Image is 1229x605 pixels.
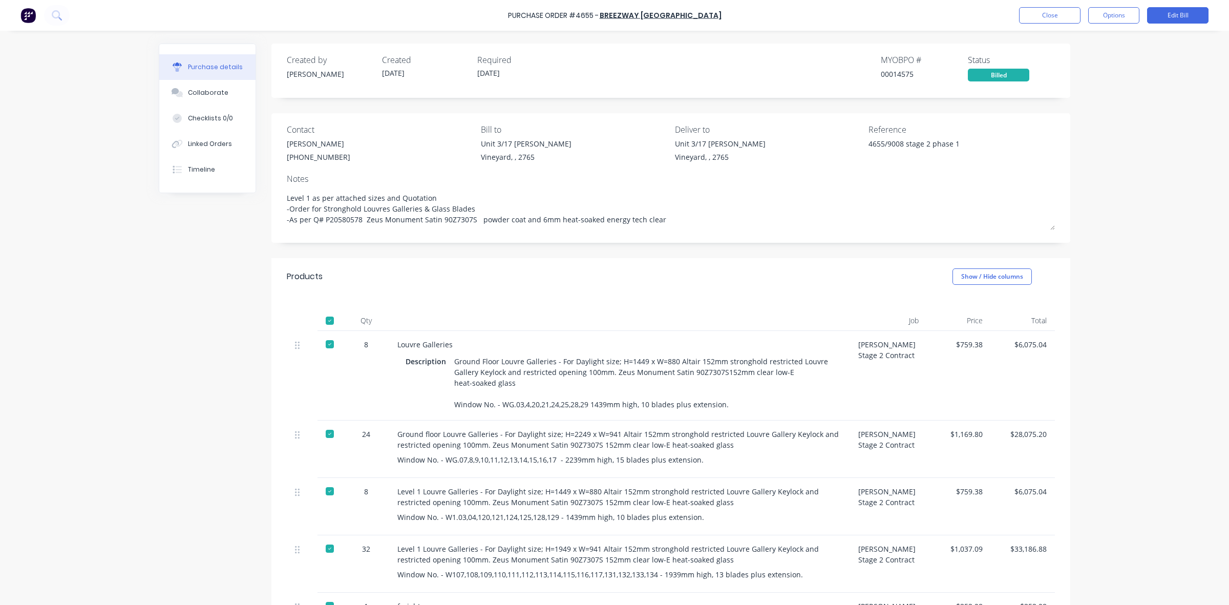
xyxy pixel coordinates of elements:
div: $1,169.80 [935,429,983,440]
div: $6,075.04 [999,486,1047,497]
textarea: 4655/9008 stage 2 phase 1 [868,138,997,161]
div: 24 [351,429,381,440]
div: Job [850,310,927,331]
div: Timeline [188,165,215,174]
div: Vineyard, , 2765 [481,152,571,162]
div: Purchase Order #4655 - [508,10,599,21]
div: Reference [868,123,1055,136]
div: Ground floor Louvre Galleries - For Daylight size; H=2249 x W=941 Altair 152mm stronghold restric... [397,429,842,450]
div: Collaborate [188,88,228,97]
div: Linked Orders [188,139,232,149]
div: Billed [968,69,1029,81]
div: $759.38 [935,486,983,497]
div: Checklists 0/0 [188,114,233,123]
div: Deliver to [675,123,861,136]
div: Purchase details [188,62,243,72]
div: [PERSON_NAME] [287,69,374,79]
div: [PERSON_NAME] [287,138,350,149]
div: Window No. - W1.03,04,120,121,124,125,128,129 - 1439mm high, 10 blades plus extension. [397,512,842,523]
div: Vineyard, , 2765 [675,152,766,162]
button: Collaborate [159,80,256,106]
button: Linked Orders [159,131,256,157]
button: Options [1088,7,1139,24]
div: [PERSON_NAME] Stage 2 Contract [850,331,927,421]
div: [PERSON_NAME] Stage 2 Contract [850,421,927,478]
div: [PERSON_NAME] Stage 2 Contract [850,535,927,593]
div: Notes [287,173,1055,185]
div: Qty [343,310,389,331]
a: Breezway [GEOGRAPHIC_DATA] [600,10,722,20]
div: Window No. - W107,108,109,110,111,112,113,114,115,116,117,131,132,133,134 - 1939mm high, 13 blade... [397,569,842,580]
div: Contact [287,123,473,136]
div: Level 1 Louvre Galleries - For Daylight size; H=1949 x W=941 Altair 152mm stronghold restricted L... [397,544,842,565]
div: [PHONE_NUMBER] [287,152,350,162]
textarea: Level 1 as per attached sizes and Quotation -Order for Stronghold Louvres Galleries & Glass Blade... [287,187,1055,230]
img: Factory [20,8,36,23]
div: Louvre Galleries [397,339,842,350]
div: $6,075.04 [999,339,1047,350]
div: Ground Floor Louvre Galleries - For Daylight size; H=1449 x W=880 Altair 152mm stronghold restric... [454,354,834,412]
div: Description [406,354,454,369]
div: Price [927,310,991,331]
div: Status [968,54,1055,66]
div: Created [382,54,469,66]
button: Checklists 0/0 [159,106,256,131]
button: Show / Hide columns [952,268,1032,285]
button: Timeline [159,157,256,182]
div: 8 [351,486,381,497]
div: 00014575 [881,69,968,79]
div: $33,186.88 [999,544,1047,554]
div: MYOB PO # [881,54,968,66]
button: Edit Bill [1147,7,1209,24]
div: Level 1 Louvre Galleries - For Daylight size; H=1449 x W=880 Altair 152mm stronghold restricted L... [397,486,842,508]
div: $1,037.09 [935,544,983,554]
div: Created by [287,54,374,66]
div: Unit 3/17 [PERSON_NAME] [481,138,571,149]
div: Unit 3/17 [PERSON_NAME] [675,138,766,149]
div: Required [477,54,564,66]
div: Window No. - WG.07,8,9,10,11,12,13,14,15,16,17 - 2239mm high, 15 blades plus extension. [397,454,842,465]
div: $28,075.20 [999,429,1047,440]
div: Bill to [481,123,667,136]
button: Close [1019,7,1080,24]
button: Purchase details [159,54,256,80]
div: Products [287,270,323,283]
div: [PERSON_NAME] Stage 2 Contract [850,478,927,535]
div: Total [991,310,1055,331]
div: $759.38 [935,339,983,350]
div: 32 [351,544,381,554]
div: 8 [351,339,381,350]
